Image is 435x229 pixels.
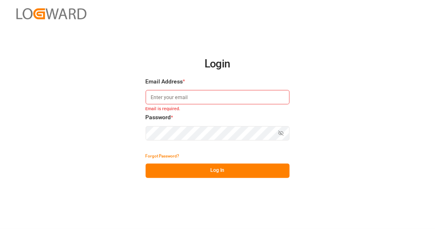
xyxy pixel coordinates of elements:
[146,164,290,178] button: Log In
[146,149,179,164] button: Forgot Password?
[146,77,183,86] span: Email Address
[146,106,290,113] small: Email is required.
[146,90,290,104] input: Enter your email
[16,8,86,19] img: Logward_new_orange.png
[146,113,171,122] span: Password
[146,51,290,77] h2: Login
